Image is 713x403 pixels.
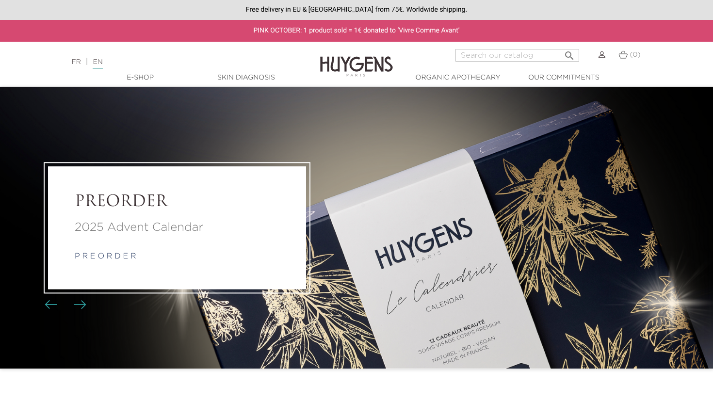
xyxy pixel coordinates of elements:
[197,73,294,83] a: Skin Diagnosis
[561,46,578,59] button: 
[49,298,80,312] div: Carousel buttons
[75,193,279,211] a: PREORDER
[75,253,136,261] a: p r e o r d e r
[75,219,279,237] a: 2025 Advent Calendar
[455,49,579,62] input: Search
[93,59,102,69] a: EN
[409,73,506,83] a: Organic Apothecary
[92,73,189,83] a: E-Shop
[515,73,612,83] a: Our commitments
[630,51,640,58] span: (0)
[564,47,575,59] i: 
[66,56,290,68] div: |
[71,59,81,65] a: FR
[320,41,393,78] img: Huygens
